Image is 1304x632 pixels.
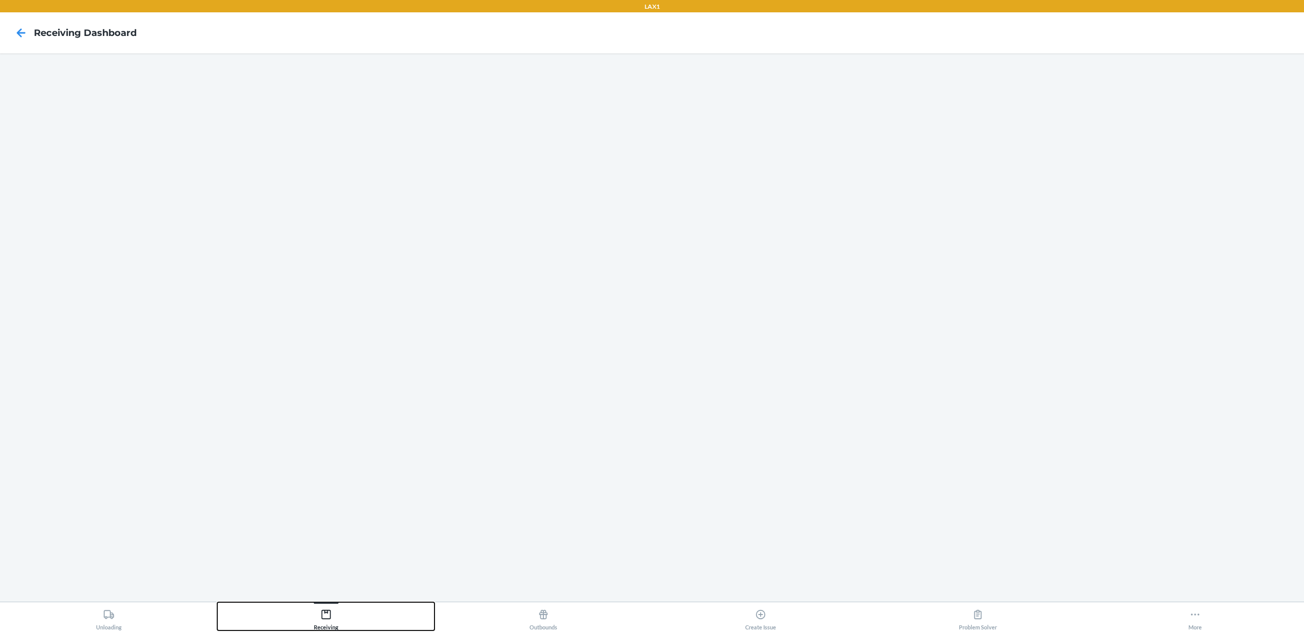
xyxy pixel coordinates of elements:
[1188,605,1202,630] div: More
[96,605,122,630] div: Unloading
[434,602,652,630] button: Outbounds
[217,602,434,630] button: Receiving
[652,602,869,630] button: Create Issue
[8,62,1296,593] iframe: Receiving dashboard
[314,605,338,630] div: Receiving
[745,605,776,630] div: Create Issue
[530,605,557,630] div: Outbounds
[870,602,1087,630] button: Problem Solver
[1087,602,1304,630] button: More
[959,605,997,630] div: Problem Solver
[34,26,137,40] h4: Receiving dashboard
[645,2,660,11] p: LAX1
